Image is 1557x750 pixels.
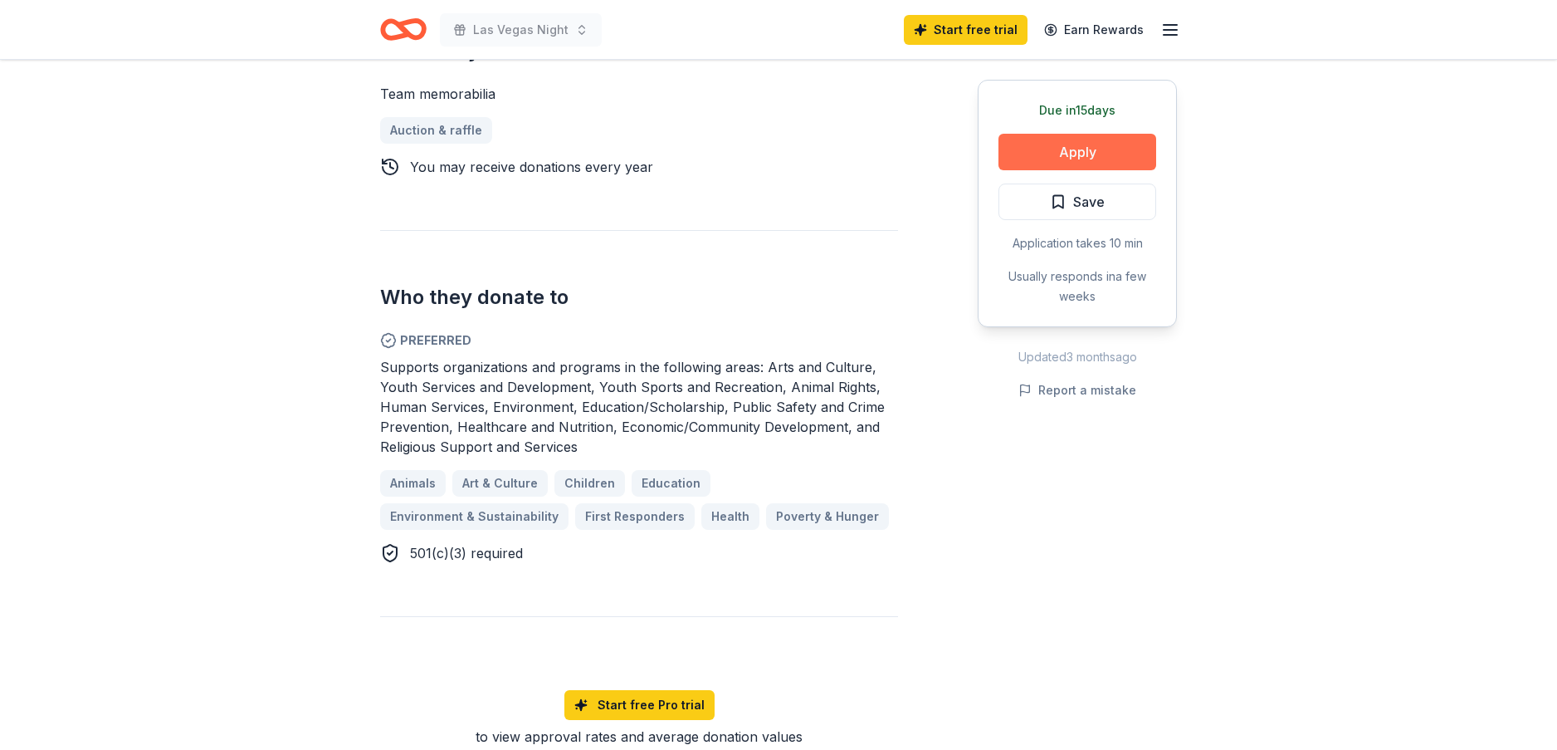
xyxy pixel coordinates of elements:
h2: Who they donate to [380,284,898,311]
button: Apply [998,134,1156,170]
a: Start free Pro trial [564,690,715,720]
div: Team memorabilia [380,84,898,104]
a: Home [380,10,427,49]
span: Environment & Sustainability [390,507,559,527]
span: Poverty & Hunger [776,507,879,527]
div: to view approval rates and average donation values [380,727,898,747]
span: 501(c)(3) required [410,545,523,561]
a: First Responders [575,503,695,530]
a: Children [554,470,625,497]
button: Save [998,184,1156,220]
a: Art & Culture [452,470,548,497]
div: Application takes 10 min [998,233,1156,253]
button: Report a mistake [1018,380,1136,400]
span: Animals [390,473,436,493]
div: You may receive donations every year [410,157,653,177]
span: Supports organizations and programs in the following areas: Arts and Culture, Youth Services and ... [380,359,885,455]
a: Health [701,503,759,530]
a: Auction & raffle [380,117,492,144]
span: Art & Culture [462,473,538,493]
a: Animals [380,470,446,497]
div: Usually responds in a few weeks [998,267,1156,306]
div: Updated 3 months ago [978,347,1177,367]
a: Environment & Sustainability [380,503,569,530]
span: Children [564,473,615,493]
div: Due in 15 days [998,100,1156,120]
span: First Responders [585,507,685,527]
span: Health [711,507,749,527]
span: Preferred [380,331,898,350]
span: Education [642,473,700,493]
a: Poverty & Hunger [766,503,889,530]
button: Las Vegas Night [440,13,602,47]
span: Las Vegas Night [473,20,569,40]
a: Education [632,470,710,497]
a: Start free trial [904,15,1027,45]
span: Save [1073,191,1105,213]
a: Earn Rewards [1034,15,1154,45]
